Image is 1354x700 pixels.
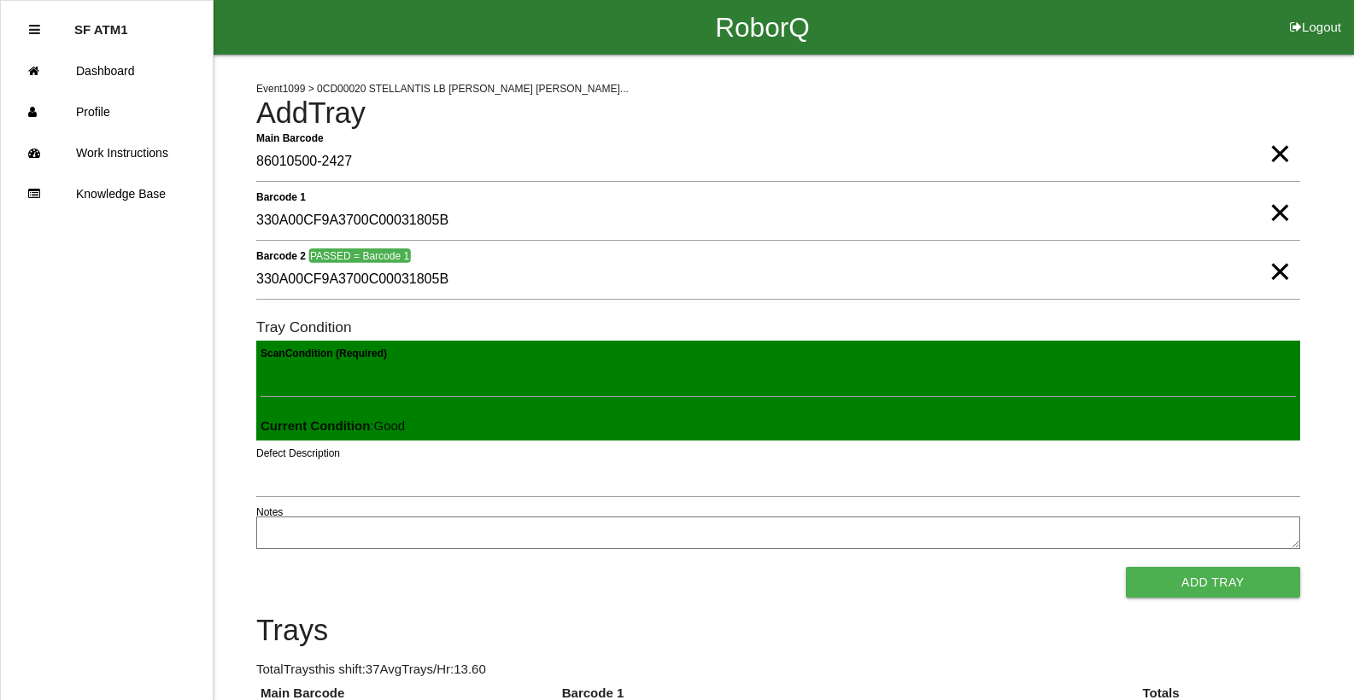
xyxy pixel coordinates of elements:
span: : Good [261,418,405,433]
a: Profile [1,91,213,132]
a: Work Instructions [1,132,213,173]
b: Main Barcode [256,131,324,143]
b: Barcode 2 [256,249,306,261]
span: Event 1099 > 0CD00020 STELLANTIS LB [PERSON_NAME] [PERSON_NAME]... [256,83,629,95]
span: PASSED = Barcode 1 [308,248,410,263]
span: Clear Input [1269,237,1291,271]
b: Scan Condition (Required) [261,347,387,359]
span: Clear Input [1269,178,1291,213]
h6: Tray Condition [256,319,1300,335]
label: Defect Description [256,446,340,461]
a: Dashboard [1,50,213,91]
h4: Trays [256,615,1300,647]
div: Close [29,9,40,50]
input: Required [256,143,1300,182]
button: Add Tray [1126,567,1300,598]
b: Current Condition [261,418,370,433]
label: Notes [256,505,283,520]
a: Knowledge Base [1,173,213,214]
b: Barcode 1 [256,190,306,202]
p: SF ATM1 [74,9,128,37]
h4: Add Tray [256,97,1300,130]
p: Total Trays this shift: 37 Avg Trays /Hr: 13.60 [256,660,1300,680]
span: Clear Input [1269,120,1291,154]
